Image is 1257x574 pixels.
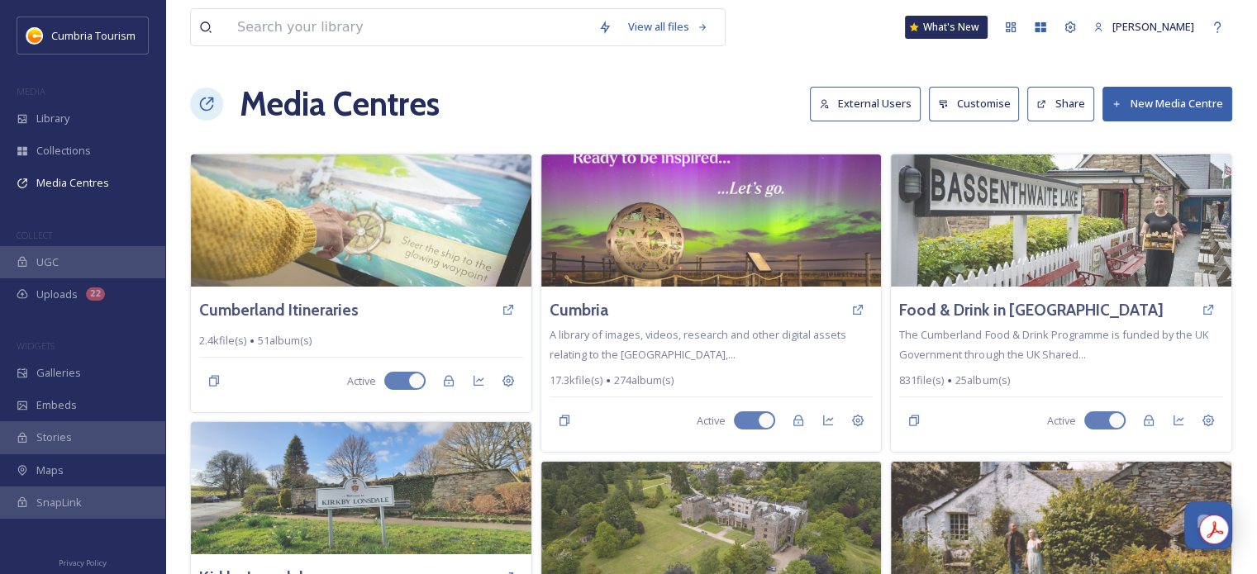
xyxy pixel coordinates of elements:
span: Media Centres [36,175,109,191]
button: External Users [810,87,921,121]
span: SnapLink [36,495,82,510]
span: WIDGETS [17,339,55,352]
span: MEDIA [17,85,45,97]
span: Active [347,373,376,389]
a: External Users [810,87,929,121]
span: Active [1047,413,1076,429]
a: Cumberland Itineraries [199,298,359,322]
span: A library of images, videos, research and other digital assets relating to the [GEOGRAPHIC_DATA],... [550,327,846,362]
img: maryport-harbour-be-inspired.jpg [541,154,882,287]
span: [PERSON_NAME] [1112,19,1194,34]
a: [PERSON_NAME] [1085,11,1202,43]
a: What's New [905,16,988,39]
span: COLLECT [17,229,52,241]
span: Privacy Policy [59,557,107,568]
span: 2.4k file(s) [199,333,246,349]
button: Share [1027,87,1094,121]
input: Search your library [229,9,590,45]
span: 831 file(s) [899,372,944,388]
h1: Media Centres [240,79,440,129]
button: New Media Centre [1102,87,1232,121]
span: Active [697,413,726,429]
span: 51 album(s) [258,333,312,349]
span: The Cumberland Food & Drink Programme is funded by the UK Government through the UK Shared... [899,327,1207,362]
img: Kirkby%20Lonsdale%20Spring%202025%20%2814%29.JPG [191,422,531,554]
span: 25 album(s) [955,372,1009,388]
span: Collections [36,143,91,159]
span: Cumbria Tourism [51,28,136,43]
span: UGC [36,254,59,270]
span: 17.3k file(s) [550,372,602,388]
img: CUMBRIATOURISM_240620_PaulMitchell_BassenthwaiteLakeStationBassenthwaite_%2520%25283%2520of%25204... [891,154,1231,287]
span: Uploads [36,287,78,302]
a: Privacy Policy [59,552,107,572]
span: Embeds [36,397,77,413]
img: c1225645-6a16-4ef6-a77b-f1c618bca424.jpg [191,154,531,287]
span: Library [36,111,69,126]
a: Cumbria [550,298,608,322]
img: images.jpg [26,27,43,44]
span: Maps [36,463,64,478]
span: Stories [36,429,72,445]
a: Food & Drink in [GEOGRAPHIC_DATA] [899,298,1163,322]
button: Open Chat [1184,501,1232,549]
span: 274 album(s) [614,372,674,388]
span: Galleries [36,365,81,381]
a: Customise [929,87,1028,121]
div: 22 [86,287,105,301]
a: View all files [620,11,717,43]
button: Customise [929,87,1020,121]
